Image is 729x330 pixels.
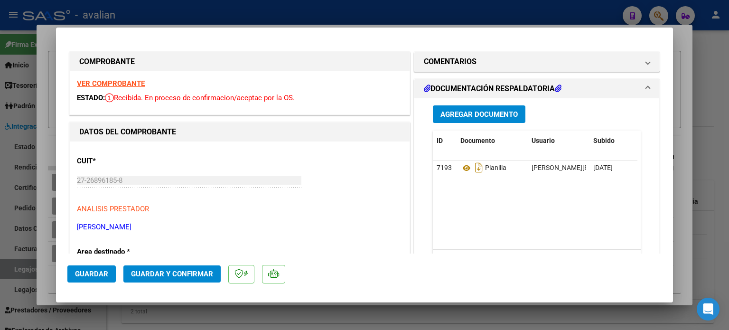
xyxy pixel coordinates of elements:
span: Planilla [460,164,506,172]
span: ANALISIS PRESTADOR [77,205,149,213]
span: ID [437,137,443,144]
span: Recibida. En proceso de confirmacion/aceptac por la OS. [105,94,295,102]
span: ESTADO: [77,94,105,102]
p: [PERSON_NAME] [77,222,402,233]
button: Guardar [67,265,116,283]
span: Usuario [532,137,555,144]
p: CUIT [77,156,175,167]
mat-expansion-panel-header: DOCUMENTACIÓN RESPALDATORIA [414,79,659,98]
datatable-header-cell: ID [433,131,457,151]
datatable-header-cell: Documento [457,131,528,151]
span: Guardar [75,270,108,278]
h1: COMENTARIOS [424,56,477,67]
button: Guardar y Confirmar [123,265,221,283]
h1: DOCUMENTACIÓN RESPALDATORIA [424,83,561,94]
div: DOCUMENTACIÓN RESPALDATORIA [414,98,659,295]
span: Documento [460,137,495,144]
div: 1 total [433,250,641,273]
span: Agregar Documento [440,110,518,119]
span: 7193 [437,164,452,171]
strong: COMPROBANTE [79,57,135,66]
i: Descargar documento [473,160,485,175]
span: [DATE] [593,164,613,171]
strong: DATOS DEL COMPROBANTE [79,127,176,136]
div: Open Intercom Messenger [697,298,720,321]
mat-expansion-panel-header: COMENTARIOS [414,52,659,71]
a: VER COMPROBANTE [77,79,145,88]
datatable-header-cell: Acción [637,131,684,151]
p: Area destinado * [77,246,175,257]
datatable-header-cell: Usuario [528,131,589,151]
button: Agregar Documento [433,105,525,123]
span: Subido [593,137,615,144]
datatable-header-cell: Subido [589,131,637,151]
span: Guardar y Confirmar [131,270,213,278]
